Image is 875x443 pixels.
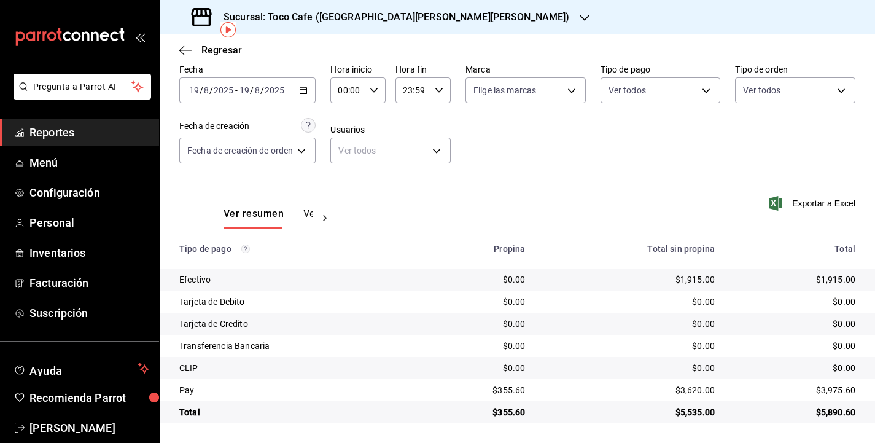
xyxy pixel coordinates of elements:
div: Tipo de pago [179,244,411,254]
label: Tipo de pago [601,65,721,74]
div: Propina [431,244,525,254]
div: Transferencia Bancaria [179,340,411,352]
div: Total [179,406,411,418]
div: Tarjeta de Credito [179,318,411,330]
span: Fecha de creación de orden [187,144,293,157]
label: Marca [465,65,586,74]
label: Usuarios [330,125,451,134]
span: Pregunta a Parrot AI [33,80,132,93]
div: $3,975.60 [734,384,855,396]
span: / [209,85,213,95]
span: / [200,85,203,95]
div: Tarjeta de Debito [179,296,411,308]
span: Elige las marcas [473,84,536,96]
div: $0.00 [431,273,525,286]
div: Total [734,244,855,254]
div: Efectivo [179,273,411,286]
span: / [260,85,264,95]
a: Pregunta a Parrot AI [9,89,151,102]
label: Tipo de orden [735,65,855,74]
div: navigation tabs [224,208,313,229]
input: ---- [264,85,285,95]
span: Inventarios [29,245,149,261]
button: Exportar a Excel [771,196,855,211]
label: Fecha [179,65,316,74]
span: Menú [29,154,149,171]
div: $1,915.00 [545,273,715,286]
div: $355.60 [431,384,525,396]
span: Ayuda [29,361,133,376]
div: $0.00 [734,318,855,330]
div: $355.60 [431,406,525,418]
div: $0.00 [545,362,715,374]
div: $0.00 [545,296,715,308]
div: Fecha de creación [179,120,249,133]
div: $3,620.00 [545,384,715,396]
span: Reportes [29,124,149,141]
input: -- [189,85,200,95]
div: $0.00 [545,340,715,352]
span: [PERSON_NAME] [29,420,149,436]
div: $5,890.60 [734,406,855,418]
div: $0.00 [545,318,715,330]
div: Pay [179,384,411,396]
input: -- [239,85,250,95]
div: $0.00 [431,296,525,308]
div: $0.00 [431,318,525,330]
span: Personal [29,214,149,231]
div: $0.00 [431,362,525,374]
span: Regresar [201,44,242,56]
button: Ver resumen [224,208,284,229]
span: Ver todos [743,84,780,96]
input: -- [254,85,260,95]
span: Suscripción [29,305,149,321]
span: Facturación [29,275,149,291]
div: $0.00 [734,296,855,308]
button: Pregunta a Parrot AI [14,74,151,100]
img: Tooltip marker [220,22,236,37]
span: / [250,85,254,95]
label: Hora inicio [330,65,386,74]
button: Ver pagos [303,208,349,229]
h3: Sucursal: Toco Cafe ([GEOGRAPHIC_DATA][PERSON_NAME][PERSON_NAME]) [214,10,570,25]
input: -- [203,85,209,95]
span: Recomienda Parrot [29,390,149,406]
svg: Los pagos realizados con Pay y otras terminales son montos brutos. [241,245,250,253]
span: - [235,85,238,95]
span: Configuración [29,184,149,201]
div: $0.00 [431,340,525,352]
div: $1,915.00 [734,273,855,286]
input: ---- [213,85,234,95]
div: CLIP [179,362,411,374]
div: Ver todos [330,138,451,163]
button: Regresar [179,44,242,56]
div: $0.00 [734,340,855,352]
div: Total sin propina [545,244,715,254]
label: Hora fin [395,65,451,74]
div: $5,535.00 [545,406,715,418]
div: $0.00 [734,362,855,374]
button: open_drawer_menu [135,32,145,42]
span: Ver todos [609,84,646,96]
